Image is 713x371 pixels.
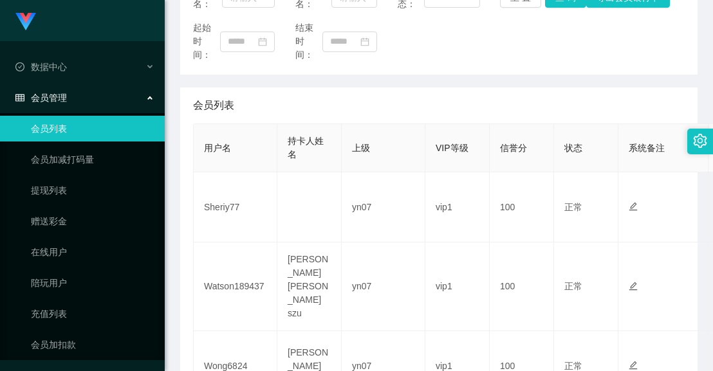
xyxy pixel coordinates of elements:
td: Watson189437 [194,242,277,331]
span: 持卡人姓名 [288,136,324,159]
td: 100 [490,172,554,242]
td: vip1 [425,172,490,242]
a: 会员列表 [31,116,154,141]
i: 图标: calendar [258,37,267,46]
i: 图标: edit [629,202,638,211]
span: 会员列表 [193,98,234,113]
a: 提现列表 [31,177,154,203]
span: 结束时间： [295,21,322,62]
i: 图标: setting [693,134,707,148]
span: 信誉分 [500,143,527,153]
a: 赠送彩金 [31,208,154,234]
i: 图标: edit [629,361,638,370]
span: 会员管理 [15,93,67,103]
td: yn07 [342,242,425,331]
span: 状态 [564,143,582,153]
span: 正常 [564,202,582,212]
td: yn07 [342,172,425,242]
a: 会员加减打码量 [31,147,154,172]
td: vip1 [425,242,490,331]
span: 正常 [564,361,582,371]
span: 系统备注 [629,143,665,153]
span: 上级 [352,143,370,153]
span: 起始时间： [193,21,220,62]
i: 图标: check-circle-o [15,62,24,71]
span: 正常 [564,281,582,291]
span: VIP等级 [436,143,468,153]
i: 图标: table [15,93,24,102]
td: [PERSON_NAME] [PERSON_NAME] szu [277,242,342,331]
a: 陪玩用户 [31,270,154,296]
a: 会员加扣款 [31,332,154,357]
a: 充值列表 [31,301,154,327]
i: 图标: edit [629,282,638,291]
td: 100 [490,242,554,331]
span: 数据中心 [15,62,67,72]
span: 用户名 [204,143,231,153]
i: 图标: calendar [360,37,369,46]
a: 在线用户 [31,239,154,265]
td: Sheriy77 [194,172,277,242]
img: logo.9652507e.png [15,13,36,31]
